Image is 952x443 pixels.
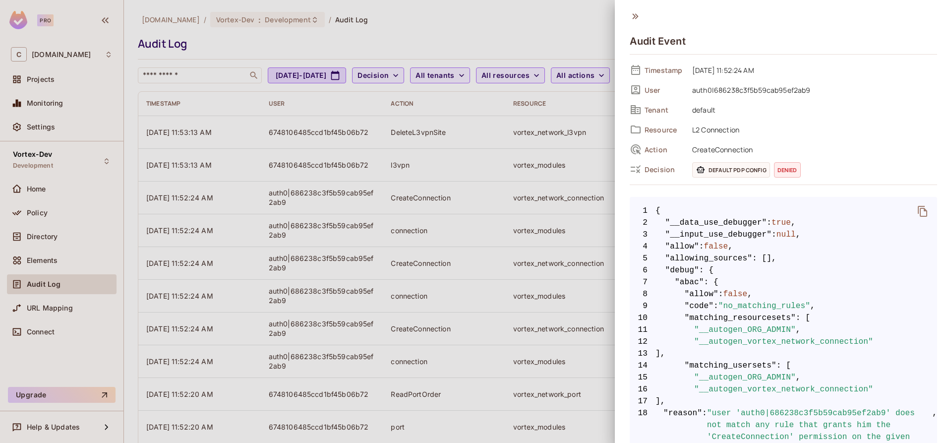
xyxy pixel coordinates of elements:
[911,199,935,223] button: delete
[704,276,718,288] span: : {
[810,300,815,312] span: ,
[694,336,873,348] span: "__autogen_vortex_network_connection"
[630,217,655,229] span: 2
[630,229,655,241] span: 3
[767,217,772,229] span: :
[630,360,655,372] span: 14
[630,324,655,336] span: 11
[699,264,714,276] span: : {
[687,124,937,135] span: L2 Connection
[796,372,801,383] span: ,
[728,241,733,253] span: ,
[645,85,684,95] span: User
[665,241,699,253] span: "allow"
[630,372,655,383] span: 15
[645,65,684,75] span: Timestamp
[665,264,699,276] span: "debug"
[774,162,801,178] span: denied
[665,229,772,241] span: "__input_use_debugger"
[655,205,660,217] span: {
[694,383,873,395] span: "__autogen_vortex_network_connection"
[630,348,937,360] span: ],
[630,35,686,47] h4: Audit Event
[796,229,801,241] span: ,
[630,205,655,217] span: 1
[630,383,655,395] span: 16
[687,84,937,96] span: auth0|686238c3f5b59cab95ef2ab9
[645,145,684,154] span: Action
[645,105,684,115] span: Tenant
[796,312,810,324] span: : [
[630,312,655,324] span: 10
[630,288,655,300] span: 8
[687,64,937,76] span: [DATE] 11:52:24 AM
[694,324,796,336] span: "__autogen_ORG_ADMIN"
[776,360,791,372] span: : [
[692,162,770,178] span: Default PDP config
[704,241,728,253] span: false
[685,360,776,372] span: "matching_usersets"
[723,288,748,300] span: false
[630,264,655,276] span: 6
[718,288,723,300] span: :
[796,324,801,336] span: ,
[630,336,655,348] span: 12
[747,288,752,300] span: ,
[772,229,776,241] span: :
[687,143,937,155] span: CreateConnection
[665,217,767,229] span: "__data_use_debugger"
[645,165,684,174] span: Decision
[645,125,684,134] span: Resource
[675,276,704,288] span: "abac"
[630,300,655,312] span: 9
[699,241,704,253] span: :
[630,253,655,264] span: 5
[630,348,655,360] span: 13
[718,300,810,312] span: "no_matching_rules"
[630,395,655,407] span: 17
[776,229,796,241] span: null
[791,217,796,229] span: ,
[665,253,753,264] span: "allowing_sources"
[714,300,718,312] span: :
[694,372,796,383] span: "__autogen_ORG_ADMIN"
[685,288,718,300] span: "allow"
[685,312,796,324] span: "matching_resourcesets"
[630,241,655,253] span: 4
[630,395,937,407] span: ],
[752,253,776,264] span: : [],
[687,104,937,116] span: default
[685,300,714,312] span: "code"
[630,276,655,288] span: 7
[772,217,791,229] span: true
